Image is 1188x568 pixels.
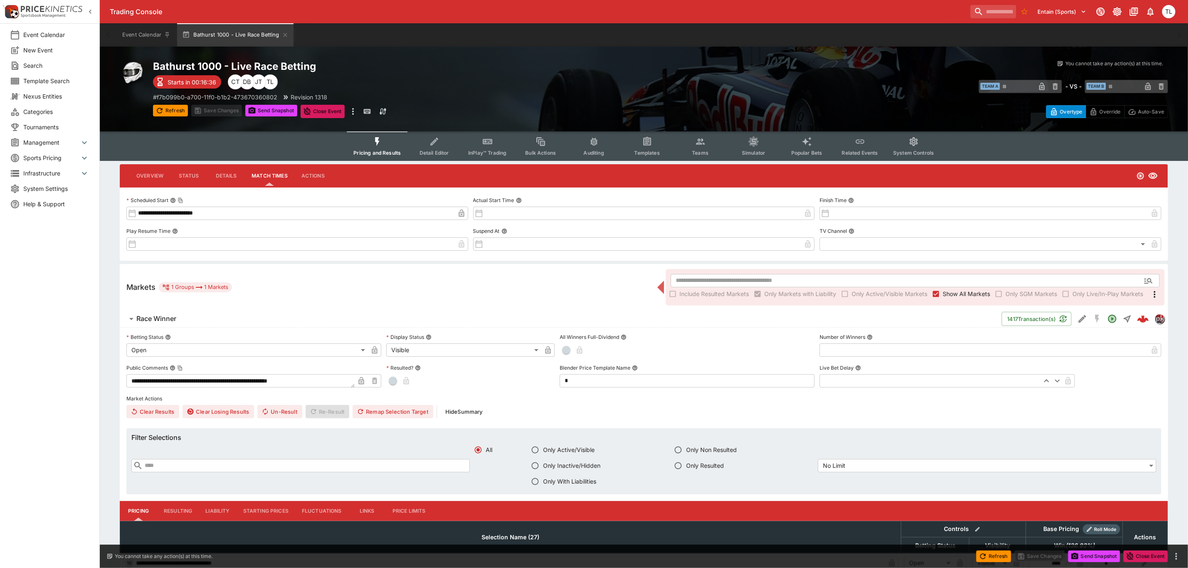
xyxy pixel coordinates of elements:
p: Override [1099,107,1121,116]
p: TV Channel [820,227,847,235]
button: Connected to PK [1093,4,1108,19]
div: No Limit [818,459,1156,472]
button: Display Status [426,334,432,340]
button: Starting Prices [237,501,295,521]
button: more [1171,551,1181,561]
span: Templates [635,150,660,156]
button: 1417Transaction(s) [1002,312,1072,326]
span: Only SGM Markets [1005,289,1057,298]
button: Send Snapshot [245,105,297,116]
button: Links [348,501,386,521]
div: ce486cd2-2553-4856-b887-342fdaeee3fd [1137,313,1149,325]
div: Event type filters [347,131,941,161]
button: Liability [199,501,236,521]
p: Blender Price Template Name [560,364,630,371]
span: Auditing [584,150,604,156]
button: Refresh [153,105,188,116]
h6: - VS - [1065,82,1082,91]
div: Visible [386,343,541,357]
button: Refresh [976,551,1011,562]
h2: Copy To Clipboard [153,60,661,73]
button: Blender Price Template Name [632,365,638,371]
span: Show All Markets [943,289,990,298]
button: Clear Results [126,405,179,418]
div: Trent Lewis [263,74,278,89]
span: Only With Liabilities [543,477,596,486]
button: Pricing [120,501,157,521]
img: PriceKinetics [21,6,82,12]
button: Suspend At [501,228,507,234]
div: Show/hide Price Roll mode configuration. [1083,524,1120,534]
span: Pricing and Results [353,150,401,156]
p: Overtype [1060,107,1082,116]
span: Only Live/In-Play Markets [1072,289,1143,298]
span: Only Active/Visible [543,445,595,454]
label: Market Actions [126,393,1161,405]
span: Management [23,138,79,147]
button: Open [1141,273,1156,288]
button: Play Resume Time [172,228,178,234]
button: Auto-Save [1124,105,1168,118]
span: Team A [981,83,1000,90]
button: more [348,105,358,118]
button: Edit Detail [1075,311,1090,326]
p: You cannot take any action(s) at this time. [115,553,212,560]
p: Suspend At [473,227,500,235]
button: Close Event [1124,551,1168,562]
span: Simulator [742,150,765,156]
div: Trent Lewis [1162,5,1176,18]
button: Send Snapshot [1068,551,1120,562]
span: Related Events [842,150,878,156]
svg: More [1150,289,1160,299]
button: Resulting [157,501,199,521]
button: Un-Result [257,405,302,418]
button: Remap Selection Target [353,405,433,418]
button: Live Bet Delay [855,365,861,371]
svg: Open [1136,172,1145,180]
span: System Controls [893,150,934,156]
button: Race Winner [120,311,1002,327]
button: Scheduled StartCopy To Clipboard [170,198,176,203]
span: Only Active/Visible Markets [852,289,927,298]
button: Bulk edit [972,524,983,535]
span: Re-Result [306,405,349,418]
span: Betting Status [906,541,965,551]
img: logo-cerberus--red.svg [1137,313,1149,325]
th: Actions [1123,521,1168,553]
h6: Race Winner [136,314,176,323]
a: ce486cd2-2553-4856-b887-342fdaeee3fd [1135,311,1151,327]
th: Controls [901,521,1026,537]
button: Notifications [1143,4,1158,19]
span: Include Resulted Markets [679,289,749,298]
button: TV Channel [849,228,855,234]
button: Overview [130,166,170,186]
span: New Event [23,46,89,54]
svg: Open [1107,314,1117,324]
button: All Winners Full-Dividend [621,334,627,340]
button: Resulted? [415,365,421,371]
button: Copy To Clipboard [177,365,183,371]
button: Actual Start Time [516,198,522,203]
p: Finish Time [820,197,847,204]
span: Selection Name (27) [472,532,548,542]
button: Close Event [301,105,345,118]
span: Categories [23,107,89,116]
span: Only Markets with Liability [764,289,836,298]
p: Actual Start Time [473,197,514,204]
p: Resulted? [386,364,413,371]
p: Auto-Save [1138,107,1164,116]
span: Teams [692,150,709,156]
span: Help & Support [23,200,89,208]
img: motorracing.png [120,60,146,86]
input: search [971,5,1016,18]
span: Sports Pricing [23,153,79,162]
p: Live Bet Delay [820,364,854,371]
p: Revision 1318 [291,93,327,101]
h6: Filter Selections [131,433,1156,442]
p: Starts in 00:16:36 [168,78,216,86]
p: All Winners Full-Dividend [560,333,619,341]
button: Clear Losing Results [183,405,254,418]
button: Price Limits [386,501,432,521]
button: Finish Time [848,198,854,203]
